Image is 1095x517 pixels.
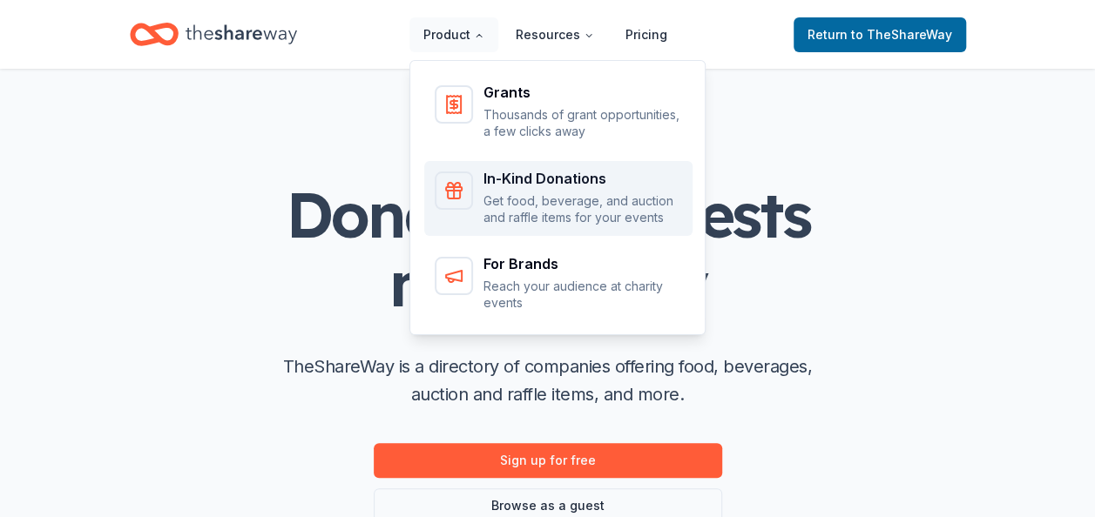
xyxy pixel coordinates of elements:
[409,17,498,52] button: Product
[483,106,682,140] p: Thousands of grant opportunities, a few clicks away
[571,244,706,322] span: easy
[483,192,682,226] p: Get food, beverage, and auction and raffle items for your events
[269,352,827,408] p: TheShareWay is a directory of companies offering food, beverages, auction and raffle items, and m...
[424,161,693,237] a: In-Kind DonationsGet food, beverage, and auction and raffle items for your events
[808,24,952,45] span: Return
[612,17,681,52] a: Pricing
[409,14,681,55] nav: Main
[483,257,682,271] div: For Brands
[851,27,952,42] span: to TheShareWay
[794,17,966,52] a: Returnto TheShareWay
[424,246,693,322] a: For BrandsReach your audience at charity events
[483,278,682,312] p: Reach your audience at charity events
[130,14,297,55] a: Home
[199,180,896,318] h1: Donation requests made
[502,17,608,52] button: Resources
[410,61,706,336] div: Product
[374,443,722,478] a: Sign up for free
[424,75,693,151] a: GrantsThousands of grant opportunities, a few clicks away
[483,85,682,99] div: Grants
[483,171,682,185] div: In-Kind Donations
